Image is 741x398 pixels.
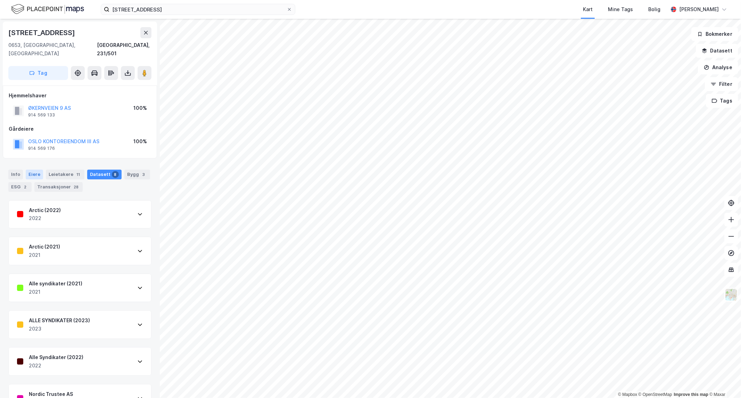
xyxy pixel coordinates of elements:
div: ALLE SYNDIKATER (2023) [29,316,90,325]
button: Filter [705,77,738,91]
button: Datasett [696,44,738,58]
div: [PERSON_NAME] [679,5,719,14]
input: Søk på adresse, matrikkel, gårdeiere, leietakere eller personer [109,4,287,15]
div: [GEOGRAPHIC_DATA], 231/501 [97,41,151,58]
div: Kart [583,5,593,14]
div: Eiere [26,170,43,179]
a: Mapbox [618,392,637,397]
div: Alle syndikater (2021) [29,279,82,288]
iframe: Chat Widget [706,365,741,398]
div: 2021 [29,251,60,259]
div: 914 569 176 [28,146,55,151]
div: 100% [133,104,147,112]
div: 2021 [29,288,82,296]
div: 11 [75,171,82,178]
div: 100% [133,137,147,146]
div: 2022 [29,362,83,370]
div: Bygg [124,170,150,179]
div: Kontrollprogram for chat [706,365,741,398]
div: Info [8,170,23,179]
div: 914 569 133 [28,112,55,118]
div: 0653, [GEOGRAPHIC_DATA], [GEOGRAPHIC_DATA] [8,41,97,58]
div: [STREET_ADDRESS] [8,27,76,38]
div: Gårdeiere [9,125,151,133]
div: Mine Tags [608,5,633,14]
button: Bokmerker [691,27,738,41]
div: 2 [22,184,29,190]
div: ESG [8,182,32,192]
div: Transaksjoner [34,182,83,192]
a: Improve this map [674,392,708,397]
button: Tags [706,94,738,108]
img: logo.f888ab2527a4732fd821a326f86c7f29.svg [11,3,84,15]
div: Arctic (2022) [29,206,61,214]
div: Arctic (2021) [29,243,60,251]
img: Z [725,288,738,301]
div: 28 [72,184,80,190]
button: Analyse [698,60,738,74]
div: 3 [140,171,147,178]
div: Leietakere [46,170,84,179]
div: Alle Syndikater (2022) [29,353,83,362]
a: OpenStreetMap [639,392,672,397]
div: Hjemmelshaver [9,91,151,100]
div: 8 [112,171,119,178]
div: Datasett [87,170,122,179]
div: 2023 [29,325,90,333]
div: 2022 [29,214,61,222]
div: Bolig [648,5,660,14]
button: Tag [8,66,68,80]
